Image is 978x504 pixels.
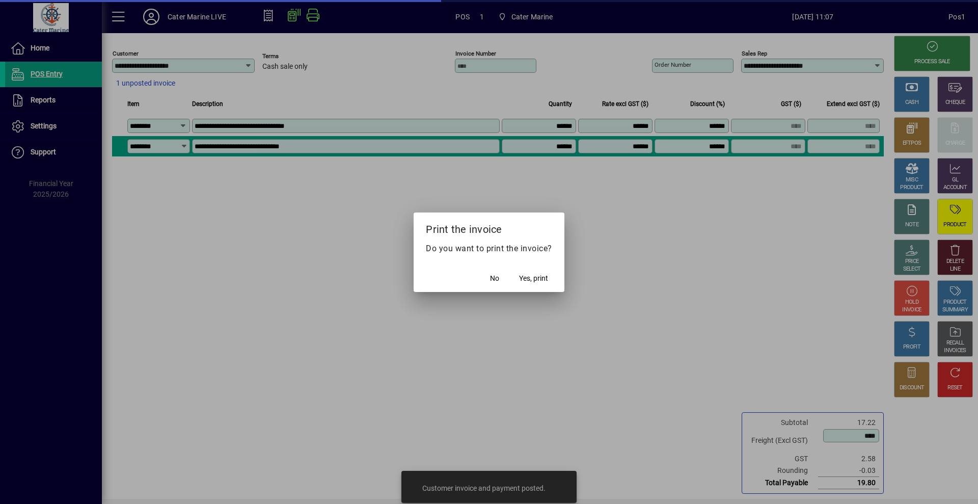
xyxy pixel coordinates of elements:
span: No [490,273,499,284]
button: No [478,270,511,288]
button: Yes, print [515,270,552,288]
p: Do you want to print the invoice? [426,243,552,255]
h2: Print the invoice [414,213,564,242]
span: Yes, print [519,273,548,284]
